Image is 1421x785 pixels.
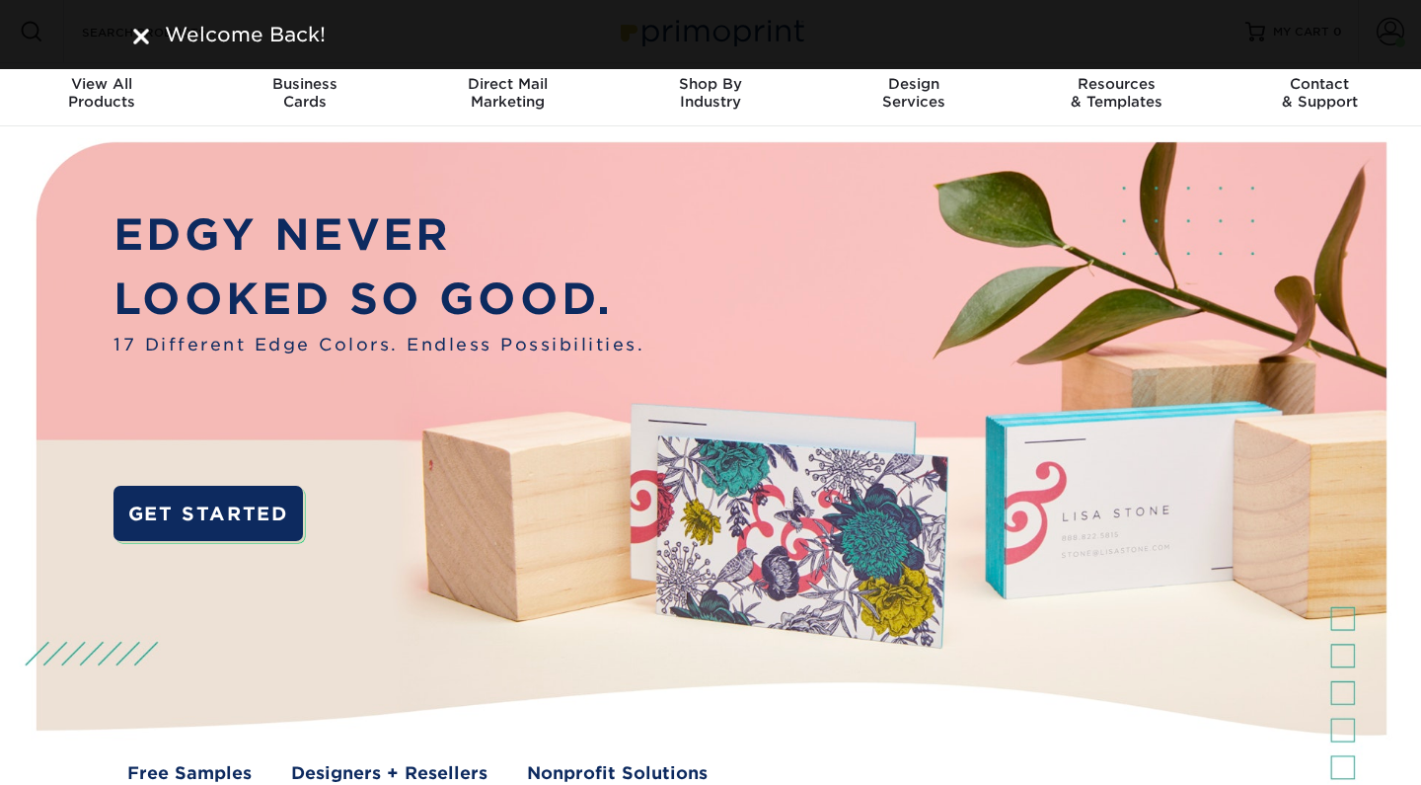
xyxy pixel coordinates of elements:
[406,75,609,111] div: Marketing
[165,23,326,46] span: Welcome Back!
[1218,75,1421,93] span: Contact
[113,486,302,542] a: GET STARTED
[1015,75,1219,93] span: Resources
[1218,63,1421,126] a: Contact& Support
[406,63,609,126] a: Direct MailMarketing
[812,63,1015,126] a: DesignServices
[812,75,1015,111] div: Services
[609,63,812,126] a: Shop ByIndustry
[113,268,644,332] p: LOOKED SO GOOD.
[812,75,1015,93] span: Design
[203,75,407,111] div: Cards
[203,75,407,93] span: Business
[406,75,609,93] span: Direct Mail
[1015,75,1219,111] div: & Templates
[113,332,644,357] span: 17 Different Edge Colors. Endless Possibilities.
[609,75,812,93] span: Shop By
[1218,75,1421,111] div: & Support
[1015,63,1219,126] a: Resources& Templates
[203,63,407,126] a: BusinessCards
[609,75,812,111] div: Industry
[113,203,644,268] p: EDGY NEVER
[133,29,149,44] img: close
